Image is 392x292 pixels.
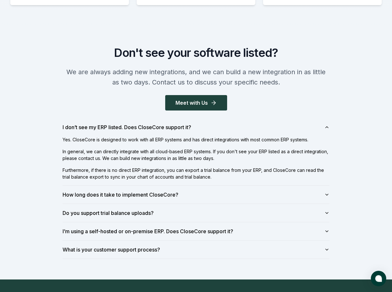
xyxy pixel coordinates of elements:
[371,271,386,286] button: atlas-launcher
[63,241,329,259] button: What is your customer support process?
[63,222,329,240] button: I’m using a self-hosted or on-premise ERP. Does CloseCore support it?
[63,136,329,185] div: I don’t see my ERP listed. Does CloseCore support it?
[63,186,329,204] button: How long does it take to implement CloseCore?
[165,95,227,111] button: Meet with Us
[63,136,329,143] p: Yes. CloseCore is designed to work with all ERP systems and has direct integrations with most com...
[63,118,329,136] button: I don’t see my ERP listed. Does CloseCore support it?
[63,46,329,59] h2: Don't see your software listed?
[63,204,329,222] button: Do you support trial balance uploads?
[63,148,329,162] p: In general, we can directly integrate with all cloud-based ERP systems. If you don't see your ERP...
[63,167,329,180] p: Furthermore, if there is no direct ERP integration, you can export a trial balance from your ERP,...
[63,67,329,87] p: We are always adding new integrations, and we can build a new integration in as little as two day...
